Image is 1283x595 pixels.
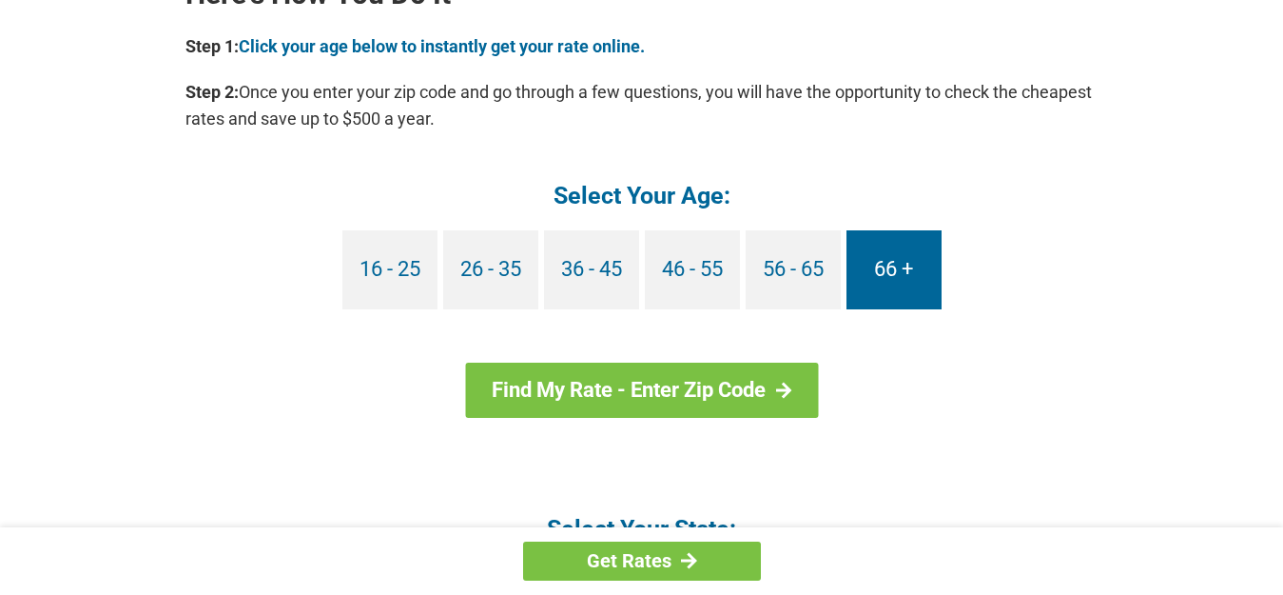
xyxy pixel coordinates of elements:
[185,36,239,56] b: Step 1:
[544,230,639,309] a: 36 - 45
[185,513,1098,545] h4: Select Your State:
[645,230,740,309] a: 46 - 55
[185,180,1098,211] h4: Select Your Age:
[185,79,1098,132] p: Once you enter your zip code and go through a few questions, you will have the opportunity to che...
[523,542,761,581] a: Get Rates
[746,230,841,309] a: 56 - 65
[185,82,239,102] b: Step 2:
[465,363,818,418] a: Find My Rate - Enter Zip Code
[443,230,538,309] a: 26 - 35
[846,230,942,309] a: 66 +
[239,36,645,56] a: Click your age below to instantly get your rate online.
[342,230,437,309] a: 16 - 25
